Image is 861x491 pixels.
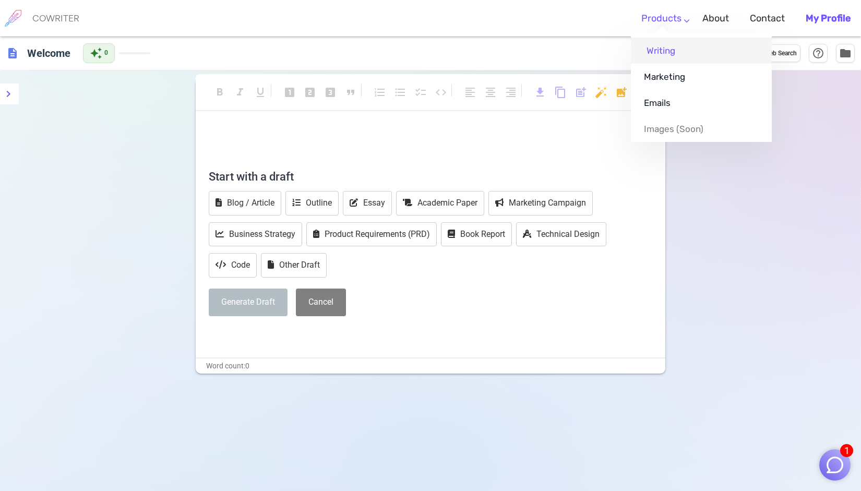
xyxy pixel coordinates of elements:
button: Manage Documents [836,44,855,63]
span: looks_one [283,86,296,99]
button: Generate Draft [209,289,288,316]
span: 1 [840,444,853,457]
span: checklist [414,86,427,99]
span: post_add [575,86,587,99]
b: My Profile [806,13,851,24]
span: format_quote [344,86,357,99]
button: Essay [343,191,392,215]
a: Writing [631,38,772,64]
a: About [702,3,729,34]
button: 1 [819,449,851,481]
a: My Profile [806,3,851,34]
button: Technical Design [516,222,606,247]
h6: Click to edit title [23,43,75,64]
a: Contact [750,3,785,34]
span: format_align_left [464,86,476,99]
span: help_outline [812,47,824,59]
span: add_photo_alternate [615,86,628,99]
span: 0 [104,48,108,58]
div: Word count: 0 [196,358,665,374]
button: Help & Shortcuts [809,44,828,63]
span: Web Search [764,49,797,59]
span: code [435,86,447,99]
a: Marketing [631,64,772,90]
button: Academic Paper [396,191,484,215]
button: Book Report [441,222,512,247]
span: folder [839,47,852,59]
span: format_underlined [254,86,267,99]
span: description [6,47,19,59]
button: Code [209,253,257,278]
a: Products [641,3,681,34]
h6: COWRITER [32,14,79,23]
button: Outline [285,191,339,215]
span: content_copy [554,86,567,99]
span: auto_awesome [90,47,102,59]
span: format_list_numbered [374,86,386,99]
button: Product Requirements (PRD) [306,222,437,247]
a: Emails [631,90,772,116]
span: format_align_right [505,86,517,99]
span: format_italic [234,86,246,99]
span: format_bold [213,86,226,99]
h4: Start with a draft [209,164,652,189]
button: Business Strategy [209,222,302,247]
span: looks_two [304,86,316,99]
button: Cancel [296,289,346,316]
button: Other Draft [261,253,327,278]
span: looks_3 [324,86,337,99]
span: auto_fix_high [595,86,607,99]
span: format_align_center [484,86,497,99]
img: Close chat [825,455,845,475]
span: download [534,86,546,99]
button: Blog / Article [209,191,281,215]
span: format_list_bulleted [394,86,406,99]
button: Marketing Campaign [488,191,593,215]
